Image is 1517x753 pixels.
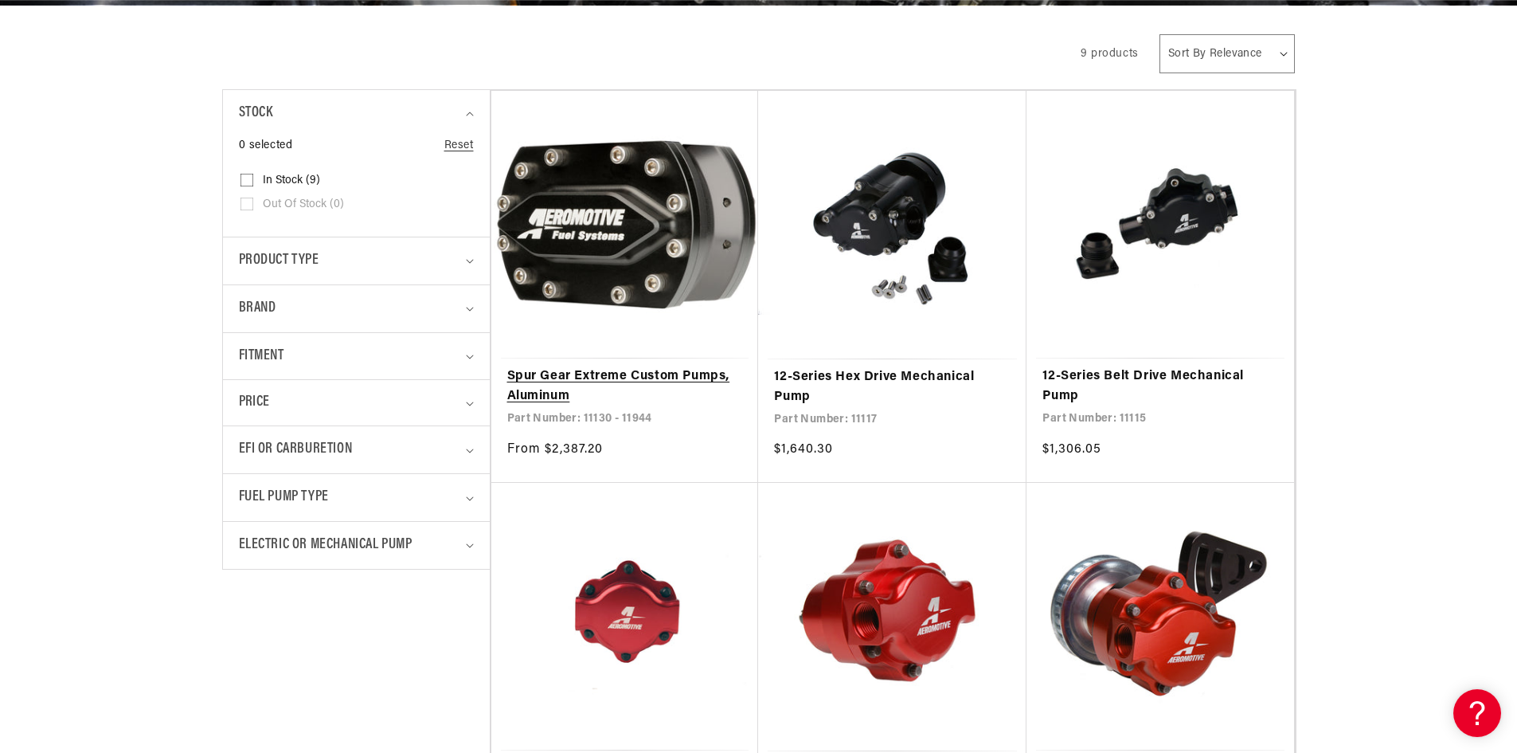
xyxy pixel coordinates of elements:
[507,367,743,407] a: Spur Gear Extreme Custom Pumps, Aluminum
[239,380,474,426] summary: Price
[239,249,319,273] span: Product type
[239,522,474,569] summary: Electric or Mechanical Pump (0 selected)
[239,392,270,414] span: Price
[774,367,1011,408] a: 12-Series Hex Drive Mechanical Pump
[239,333,474,380] summary: Fitment (0 selected)
[239,102,273,125] span: Stock
[239,426,474,473] summary: EFI or Carburetion (0 selected)
[239,474,474,521] summary: Fuel Pump Type (0 selected)
[239,285,474,332] summary: Brand (0 selected)
[239,297,276,320] span: Brand
[239,438,353,461] span: EFI or Carburetion
[263,198,344,212] span: Out of stock (0)
[239,486,329,509] span: Fuel Pump Type
[444,137,474,155] a: Reset
[239,237,474,284] summary: Product type (0 selected)
[263,174,320,188] span: In stock (9)
[239,345,284,368] span: Fitment
[1042,367,1278,407] a: 12-Series Belt Drive Mechanical Pump
[239,137,293,155] span: 0 selected
[239,534,412,557] span: Electric or Mechanical Pump
[1081,48,1139,60] span: 9 products
[239,90,474,137] summary: Stock (0 selected)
